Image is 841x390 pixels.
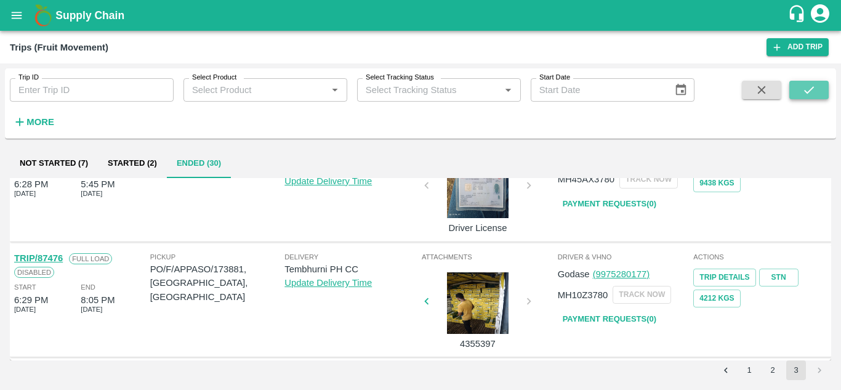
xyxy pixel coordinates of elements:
[81,293,115,307] div: 8:05 PM
[98,148,167,178] button: Started (2)
[10,148,98,178] button: Not Started (7)
[432,337,524,351] p: 4355397
[2,1,31,30] button: open drawer
[14,188,36,199] span: [DATE]
[669,78,693,102] button: Choose date
[284,278,372,288] a: Update Delivery Time
[10,112,57,132] button: More
[18,73,39,83] label: Trip ID
[558,269,590,279] span: Godase
[531,78,665,102] input: Start Date
[327,82,343,98] button: Open
[81,282,95,293] span: End
[809,2,831,28] div: account of current user
[14,253,63,263] a: TRIP/87476
[14,293,48,307] div: 6:29 PM
[14,304,36,315] span: [DATE]
[693,269,755,286] a: Trip Details
[786,360,806,380] button: page 3
[10,78,174,102] input: Enter Trip ID
[55,7,787,24] a: Supply Chain
[693,174,740,192] button: 9438 Kgs
[81,304,102,315] span: [DATE]
[284,251,419,262] span: Delivery
[539,73,570,83] label: Start Date
[187,82,323,98] input: Select Product
[81,177,115,191] div: 5:45 PM
[69,253,112,264] span: Full Load
[14,267,54,278] span: Disabled
[558,173,614,186] p: MH45AX3780
[558,288,608,302] p: MH10Z3780
[763,360,783,380] button: Go to page 2
[432,221,524,235] p: Driver License
[14,177,48,191] div: 6:28 PM
[10,39,108,55] div: Trips (Fruit Movement)
[558,251,691,262] span: Driver & VHNo
[366,73,434,83] label: Select Tracking Status
[26,117,54,127] strong: More
[81,188,102,199] span: [DATE]
[167,148,231,178] button: Ended (30)
[739,360,759,380] button: Go to page 1
[759,269,799,286] a: STN
[14,282,36,293] span: Start
[55,9,124,22] b: Supply Chain
[284,262,419,276] p: Tembhurni PH CC
[767,38,829,56] a: Add Trip
[787,4,809,26] div: customer-support
[192,73,236,83] label: Select Product
[693,251,827,262] span: Actions
[284,176,372,186] a: Update Delivery Time
[31,3,55,28] img: logo
[693,290,740,307] button: 4212 Kgs
[558,309,661,330] a: Payment Requests(0)
[714,360,831,380] nav: pagination navigation
[422,251,555,262] span: Attachments
[500,82,516,98] button: Open
[150,262,285,304] p: PO/F/APPASO/173881, [GEOGRAPHIC_DATA], [GEOGRAPHIC_DATA]
[716,360,736,380] button: Go to previous page
[593,269,650,279] a: (9975280177)
[558,193,661,215] a: Payment Requests(0)
[361,82,481,98] input: Select Tracking Status
[150,251,285,262] span: Pickup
